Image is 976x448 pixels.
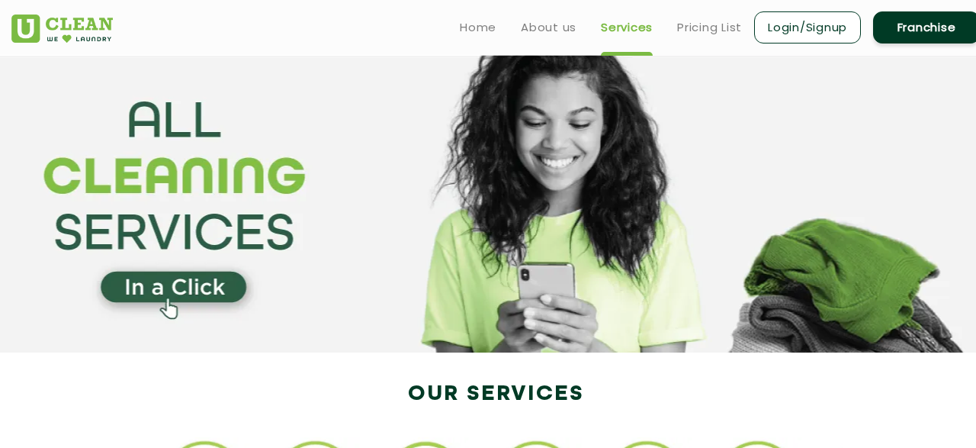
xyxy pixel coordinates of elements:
[601,18,653,37] a: Services
[521,18,576,37] a: About us
[754,11,861,44] a: Login/Signup
[11,15,113,43] img: UClean Laundry and Dry Cleaning
[677,18,742,37] a: Pricing List
[460,18,496,37] a: Home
